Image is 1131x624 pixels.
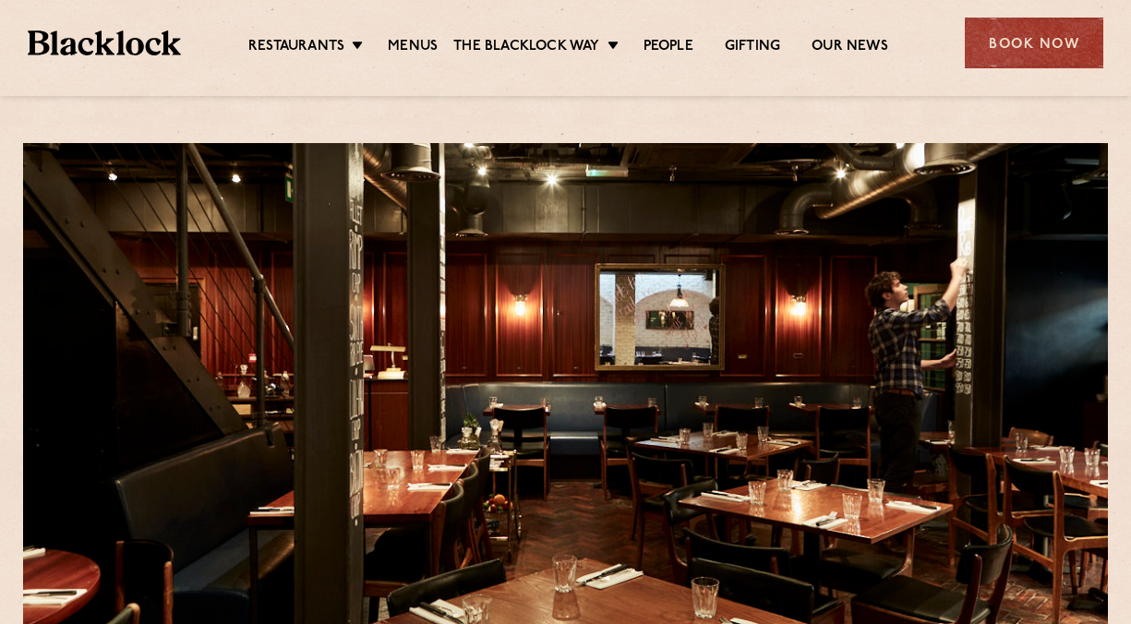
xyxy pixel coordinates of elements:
div: Book Now [965,18,1103,68]
a: The Blacklock Way [453,38,599,58]
a: People [644,38,693,58]
img: BL_Textured_Logo-footer-cropped.svg [28,30,181,56]
a: Gifting [725,38,780,58]
a: Restaurants [248,38,344,58]
a: Menus [388,38,438,58]
a: Our News [812,38,888,58]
